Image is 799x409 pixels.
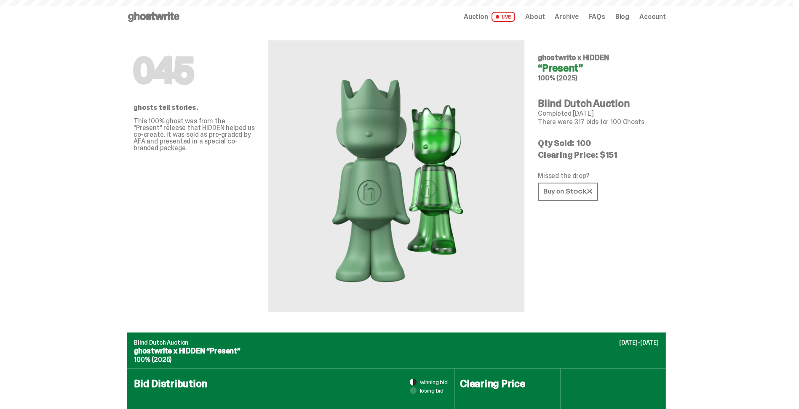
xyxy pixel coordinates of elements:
span: LIVE [492,12,516,22]
h1: 045 [134,54,255,88]
p: ghosts tell stories. [134,104,255,111]
span: Auction [464,13,488,20]
p: Missed the drop? [538,173,659,179]
a: About [525,13,545,20]
a: Archive [555,13,578,20]
img: HIDDEN&ldquo;Present&rdquo; [317,61,476,292]
a: FAQs [588,13,605,20]
p: Qty Sold: 100 [538,139,659,147]
h4: Blind Dutch Auction [538,98,659,109]
span: 100% (2025) [134,355,171,364]
p: [DATE]-[DATE] [619,340,659,345]
span: ghostwrite x HIDDEN [538,53,609,63]
p: Blind Dutch Auction [134,340,659,345]
p: This 100% ghost was from the "Present" release that HIDDEN helped us co-create. It was sold as pr... [134,118,255,151]
p: Completed [DATE] [538,110,659,117]
a: Account [639,13,666,20]
p: Clearing Price: $151 [538,151,659,159]
a: Auction LIVE [464,12,515,22]
p: There were 317 bids for 100 Ghosts. [538,119,659,125]
span: losing bid [420,388,444,393]
span: 100% (2025) [538,74,577,82]
p: ghostwrite x HIDDEN “Present” [134,347,659,355]
h4: Clearing Price [460,379,555,389]
span: winning bid [420,379,448,385]
a: Blog [615,13,629,20]
h4: “Present” [538,63,659,73]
